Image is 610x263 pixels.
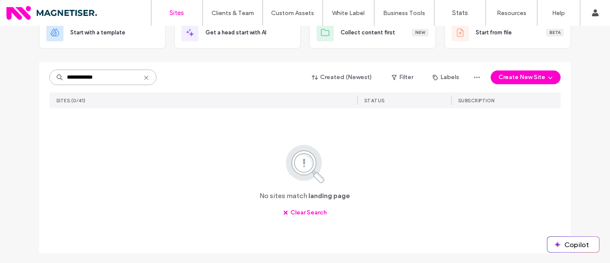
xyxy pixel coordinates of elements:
[491,70,561,84] button: Create New Site
[309,191,350,201] span: landing page
[497,9,526,17] label: Resources
[458,98,495,104] span: SUBSCRIPTION
[274,143,336,184] img: search.svg
[553,9,565,17] label: Help
[272,9,314,17] label: Custom Assets
[384,9,426,17] label: Business Tools
[444,17,571,49] div: Start from fileBeta
[174,17,301,49] div: Get a head start with AI
[39,17,166,49] div: Start with a template
[170,9,184,17] label: Sites
[211,9,254,17] label: Clients & Team
[425,70,467,84] button: Labels
[260,191,308,201] span: No sites match
[383,70,422,84] button: Filter
[546,29,564,37] div: Beta
[56,98,86,104] span: SITES (0/41)
[412,29,429,37] div: New
[364,98,385,104] span: STATUS
[476,28,512,37] span: Start from file
[275,206,335,220] button: Clear Search
[309,17,436,49] div: Collect content firstNew
[547,237,599,252] button: Copilot
[18,6,36,14] span: Help
[70,28,125,37] span: Start with a template
[205,28,266,37] span: Get a head start with AI
[305,70,380,84] button: Created (Newest)
[332,9,365,17] label: White Label
[452,9,468,17] label: Stats
[341,28,395,37] span: Collect content first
